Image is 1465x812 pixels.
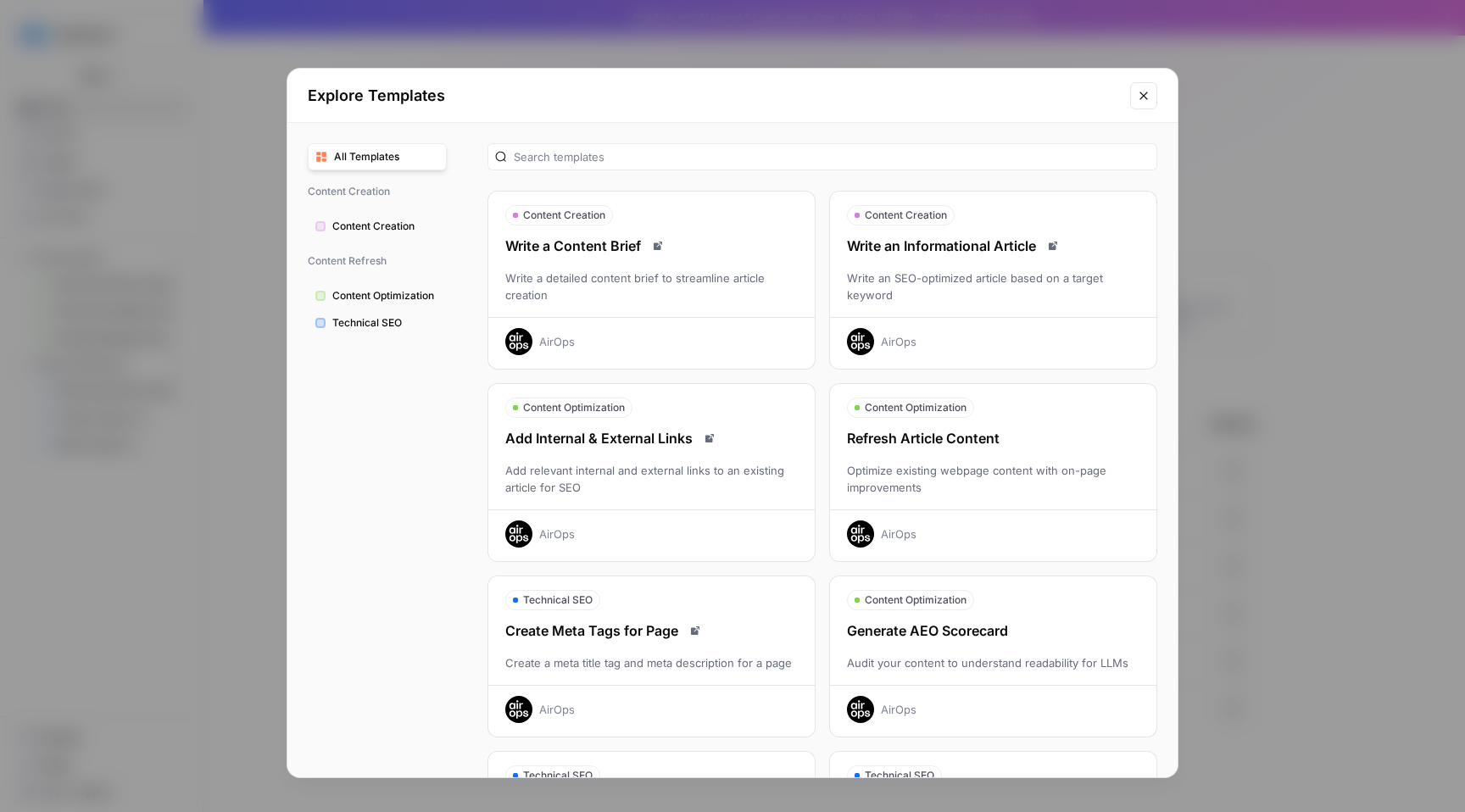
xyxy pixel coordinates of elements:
input: Search templates [514,148,1150,165]
span: Content Optimization [332,288,439,303]
span: Content Creation [523,208,605,223]
div: Write a detailed content brief to streamline article creation [488,270,815,303]
div: AirOps [881,701,916,718]
button: All Templates [308,143,447,170]
button: Technical SEO [308,309,447,336]
span: Content Creation [308,177,447,206]
div: Audit your content to understand readability for LLMs [830,654,1156,671]
div: AirOps [881,526,916,542]
button: Content OptimizationGenerate AEO ScorecardAudit your content to understand readability for LLMsAi... [829,576,1157,737]
h2: Explore Templates [308,84,1120,108]
span: All Templates [334,149,439,164]
span: Technical SEO [865,768,934,783]
button: Close modal [1130,82,1157,109]
div: Create Meta Tags for Page [488,620,815,641]
div: Create a meta title tag and meta description for a page [488,654,815,671]
div: AirOps [539,333,575,350]
span: Technical SEO [523,768,593,783]
span: Content Optimization [523,400,625,415]
button: Technical SEOCreate Meta Tags for PageRead docsCreate a meta title tag and meta description for a... [487,576,816,737]
span: Content Refresh [308,247,447,275]
div: AirOps [539,701,575,718]
div: AirOps [539,526,575,542]
button: Content OptimizationRefresh Article ContentOptimize existing webpage content with on-page improve... [829,383,1157,562]
span: Content Optimization [865,592,966,608]
a: Read docs [699,428,720,448]
div: AirOps [881,333,916,350]
a: Read docs [685,620,705,641]
button: Content CreationWrite an Informational ArticleRead docsWrite an SEO-optimized article based on a ... [829,191,1157,370]
a: Read docs [648,236,668,256]
div: Optimize existing webpage content with on-page improvements [830,462,1156,496]
a: Read docs [1043,236,1063,256]
div: Generate AEO Scorecard [830,620,1156,641]
div: Write an SEO-optimized article based on a target keyword [830,270,1156,303]
button: Content CreationWrite a Content BriefRead docsWrite a detailed content brief to streamline articl... [487,191,816,370]
div: Add relevant internal and external links to an existing article for SEO [488,462,815,496]
button: Content OptimizationAdd Internal & External LinksRead docsAdd relevant internal and external link... [487,383,816,562]
span: Technical SEO [523,592,593,608]
button: Content Creation [308,213,447,240]
span: Content Creation [865,208,947,223]
div: Write an Informational Article [830,236,1156,256]
div: Add Internal & External Links [488,428,815,448]
span: Technical SEO [332,315,439,331]
span: Content Creation [332,219,439,234]
div: Write a Content Brief [488,236,815,256]
button: Content Optimization [308,282,447,309]
span: Content Optimization [865,400,966,415]
div: Refresh Article Content [830,428,1156,448]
